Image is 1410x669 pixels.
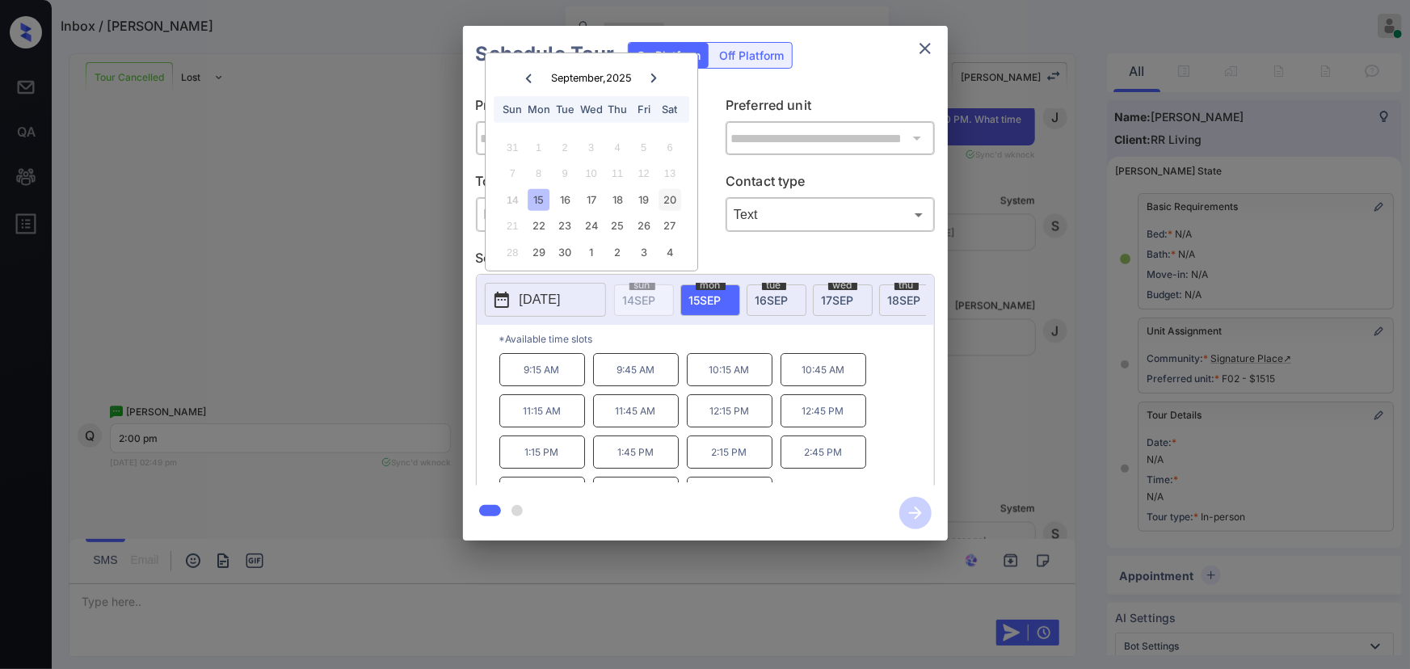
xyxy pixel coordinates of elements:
[499,325,934,353] p: *Available time slots
[607,215,629,237] div: Choose Thursday, September 25th, 2025
[633,189,654,211] div: Choose Friday, September 19th, 2025
[894,280,919,290] span: thu
[580,189,602,211] div: Choose Wednesday, September 17th, 2025
[554,99,576,120] div: Tue
[756,293,789,307] span: 16 SEP
[593,435,679,469] p: 1:45 PM
[528,215,549,237] div: Choose Monday, September 22nd, 2025
[580,215,602,237] div: Choose Wednesday, September 24th, 2025
[689,293,722,307] span: 15 SEP
[499,477,585,510] p: 3:15 PM
[629,43,709,68] div: On Platform
[607,99,629,120] div: Thu
[879,284,939,316] div: date-select
[687,435,772,469] p: 2:15 PM
[730,201,931,228] div: Text
[711,43,792,68] div: Off Platform
[528,137,549,158] div: Not available Monday, September 1st, 2025
[680,284,740,316] div: date-select
[607,162,629,184] div: Not available Thursday, September 11th, 2025
[593,477,679,510] p: 3:45 PM
[687,477,772,510] p: 4:15 PM
[485,283,606,317] button: [DATE]
[528,242,549,263] div: Choose Monday, September 29th, 2025
[687,394,772,427] p: 12:15 PM
[580,162,602,184] div: Not available Wednesday, September 10th, 2025
[747,284,806,316] div: date-select
[580,137,602,158] div: Not available Wednesday, September 3rd, 2025
[726,171,935,197] p: Contact type
[593,353,679,386] p: 9:45 AM
[659,99,681,120] div: Sat
[890,492,941,534] button: btn-next
[659,215,681,237] div: Choose Saturday, September 27th, 2025
[463,26,628,82] h2: Schedule Tour
[909,32,941,65] button: close
[781,435,866,469] p: 2:45 PM
[528,162,549,184] div: Not available Monday, September 8th, 2025
[580,99,602,120] div: Wed
[476,95,685,121] p: Preferred community
[828,280,857,290] span: wed
[502,215,524,237] div: Not available Sunday, September 21st, 2025
[476,171,685,197] p: Tour type
[633,242,654,263] div: Choose Friday, October 3rd, 2025
[607,189,629,211] div: Choose Thursday, September 18th, 2025
[499,394,585,427] p: 11:15 AM
[502,189,524,211] div: Not available Sunday, September 14th, 2025
[554,189,576,211] div: Choose Tuesday, September 16th, 2025
[554,137,576,158] div: Not available Tuesday, September 2nd, 2025
[659,189,681,211] div: Choose Saturday, September 20th, 2025
[476,248,935,274] p: Select slot
[822,293,854,307] span: 17 SEP
[696,280,726,290] span: mon
[551,72,632,84] div: September , 2025
[502,162,524,184] div: Not available Sunday, September 7th, 2025
[607,137,629,158] div: Not available Thursday, September 4th, 2025
[781,353,866,386] p: 10:45 AM
[633,137,654,158] div: Not available Friday, September 5th, 2025
[528,189,549,211] div: Choose Monday, September 15th, 2025
[633,99,654,120] div: Fri
[633,162,654,184] div: Not available Friday, September 12th, 2025
[580,242,602,263] div: Choose Wednesday, October 1st, 2025
[502,242,524,263] div: Not available Sunday, September 28th, 2025
[781,394,866,427] p: 12:45 PM
[520,290,561,309] p: [DATE]
[593,394,679,427] p: 11:45 AM
[633,215,654,237] div: Choose Friday, September 26th, 2025
[502,99,524,120] div: Sun
[554,215,576,237] div: Choose Tuesday, September 23rd, 2025
[480,201,681,228] div: In Person
[687,353,772,386] p: 10:15 AM
[502,137,524,158] div: Not available Sunday, August 31st, 2025
[659,137,681,158] div: Not available Saturday, September 6th, 2025
[490,134,692,265] div: month 2025-09
[762,280,786,290] span: tue
[554,162,576,184] div: Not available Tuesday, September 9th, 2025
[554,242,576,263] div: Choose Tuesday, September 30th, 2025
[813,284,873,316] div: date-select
[726,95,935,121] p: Preferred unit
[659,242,681,263] div: Choose Saturday, October 4th, 2025
[888,293,921,307] span: 18 SEP
[499,435,585,469] p: 1:15 PM
[528,99,549,120] div: Mon
[659,162,681,184] div: Not available Saturday, September 13th, 2025
[607,242,629,263] div: Choose Thursday, October 2nd, 2025
[499,353,585,386] p: 9:15 AM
